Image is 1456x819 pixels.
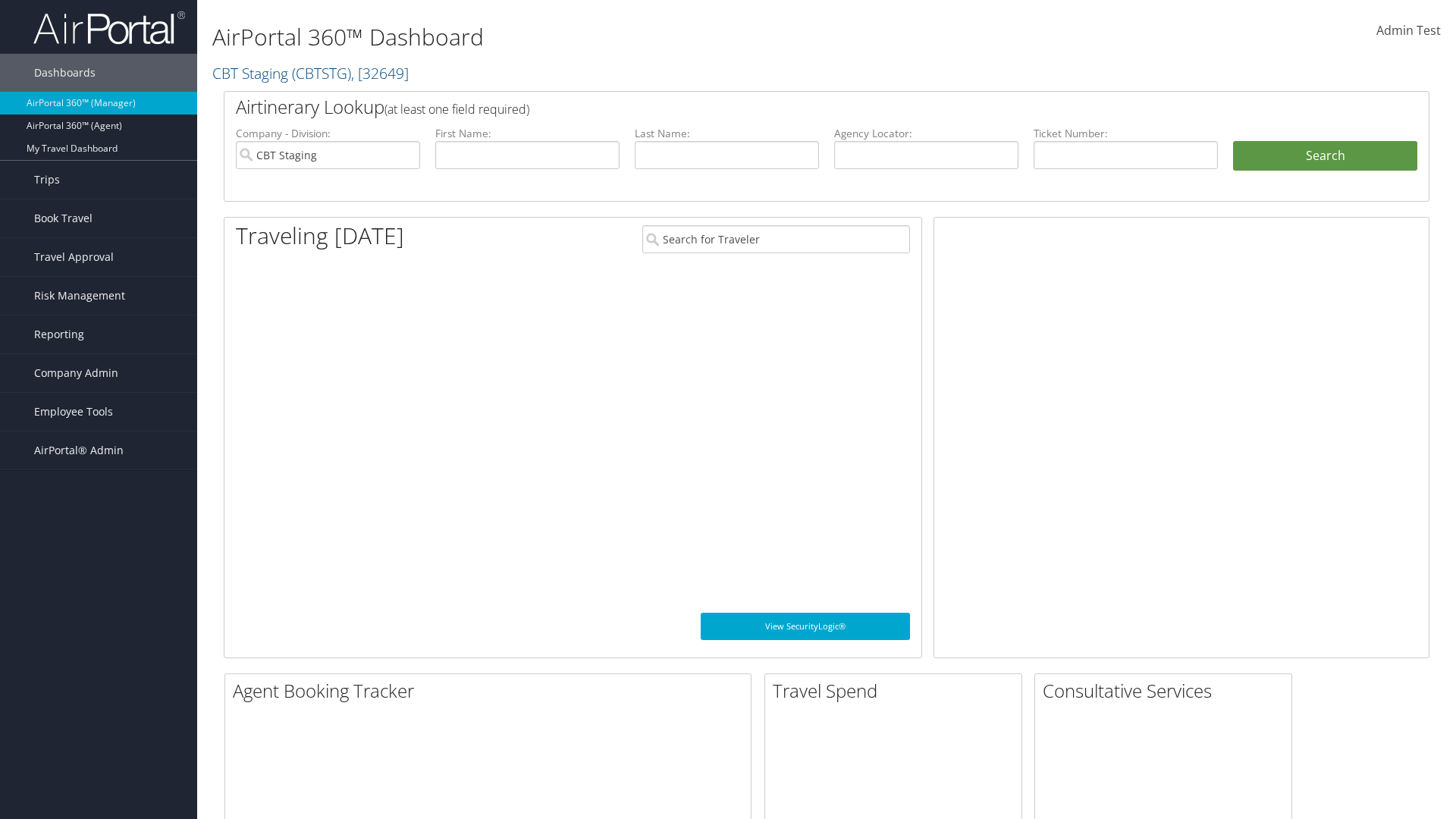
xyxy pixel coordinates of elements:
span: Admin Test [1376,22,1441,39]
span: ( CBTSTG ) [292,63,351,83]
h2: Agent Booking Tracker [233,678,751,704]
span: Risk Management [34,277,125,315]
h1: Traveling [DATE] [236,220,404,252]
label: First Name: [435,126,620,141]
label: Last Name: [635,126,819,141]
label: Company - Division: [236,126,420,141]
span: Reporting [34,315,84,353]
span: Trips [34,161,60,199]
button: Search [1233,141,1417,171]
span: Book Travel [34,199,93,237]
span: Company Admin [34,354,118,392]
input: Search for Traveler [642,225,910,253]
a: View SecurityLogic® [701,613,910,640]
span: (at least one field required) [384,101,529,118]
img: airportal-logo.png [33,10,185,45]
h1: AirPortal 360™ Dashboard [212,21,1031,53]
span: Dashboards [34,54,96,92]
label: Agency Locator: [834,126,1018,141]
span: Travel Approval [34,238,114,276]
span: AirPortal® Admin [34,431,124,469]
span: , [ 32649 ] [351,63,409,83]
label: Ticket Number: [1034,126,1218,141]
span: Employee Tools [34,393,113,431]
h2: Travel Spend [773,678,1021,704]
h2: Consultative Services [1043,678,1291,704]
h2: Airtinerary Lookup [236,94,1317,120]
a: CBT Staging [212,63,409,83]
a: Admin Test [1376,8,1441,55]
